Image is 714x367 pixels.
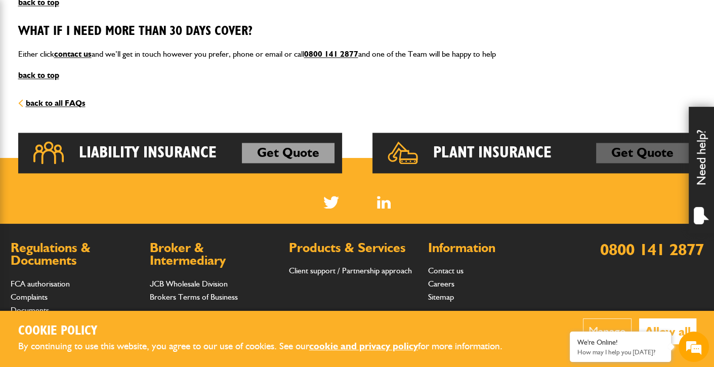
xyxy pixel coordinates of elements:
h2: Liability Insurance [79,143,217,163]
a: Brokers Terms of Business [150,292,238,301]
a: FCA authorisation [11,279,70,289]
a: Careers [428,279,454,289]
a: cookie and privacy policy [309,340,418,352]
img: Linked In [377,196,391,209]
img: Twitter [323,196,339,209]
h2: Broker & Intermediary [150,241,279,267]
a: back to top [18,70,59,80]
button: Manage [583,318,632,344]
div: Need help? [689,107,714,233]
a: Get Quote [596,143,689,163]
a: Sitemap [428,292,454,301]
a: Get Quote [242,143,334,163]
h2: Products & Services [289,241,418,255]
a: contact us [54,49,92,59]
a: 0800 141 2877 [600,239,704,259]
a: 0800 141 2877 [304,49,358,59]
h3: What if I need more than 30 Days cover? [18,24,696,39]
a: LinkedIn [377,196,391,209]
a: back to all FAQs [18,98,86,108]
h2: Regulations & Documents [11,241,140,267]
h2: Information [428,241,557,255]
h2: Plant Insurance [433,143,552,163]
h2: Cookie Policy [18,323,519,339]
p: Either click and we’ll get in touch however you prefer, phone or email or call and one of the Tea... [18,48,696,61]
p: By continuing to use this website, you agree to our use of cookies. See our for more information. [18,339,519,354]
p: How may I help you today? [577,348,663,356]
button: Allow all [639,318,696,344]
a: Complaints [11,292,48,301]
div: We're Online! [577,338,663,347]
a: Contact us [428,266,464,275]
a: Client support / Partnership approach [289,266,412,275]
a: JCB Wholesale Division [150,279,228,289]
a: Documents [11,305,49,314]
